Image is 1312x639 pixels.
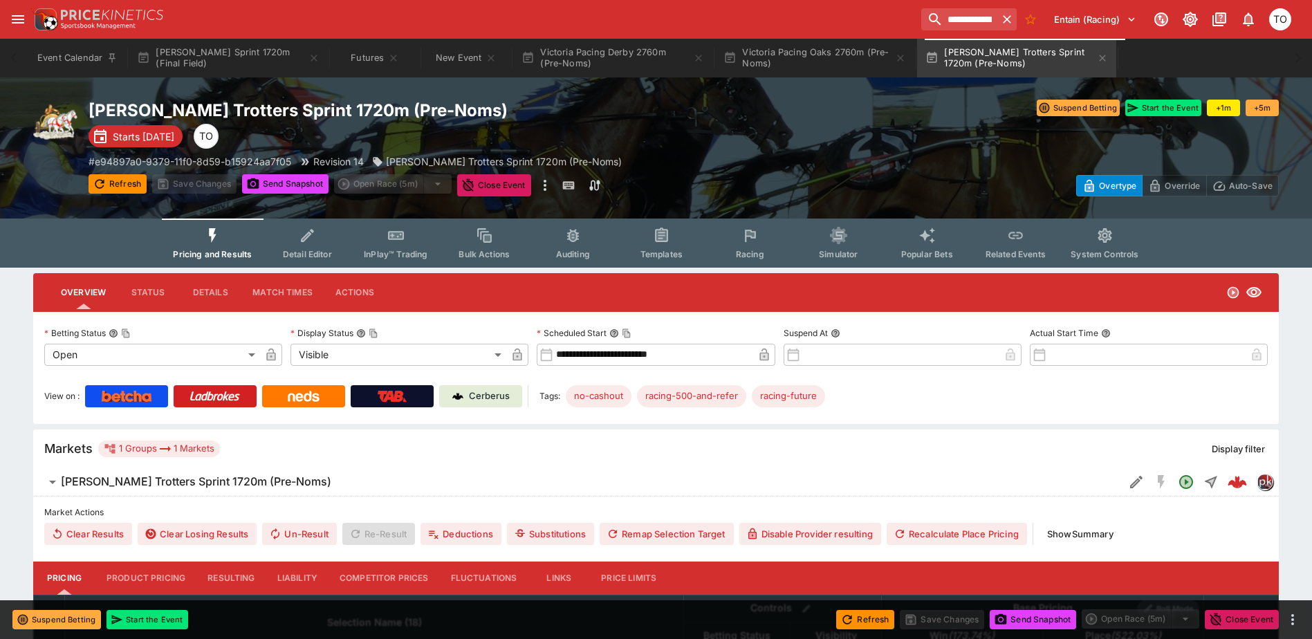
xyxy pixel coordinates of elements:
[1046,8,1145,30] button: Select Tenant
[921,8,997,30] input: search
[162,219,1149,268] div: Event type filters
[194,124,219,149] div: Thomas OConnor
[329,562,440,595] button: Competitor Prices
[590,562,667,595] button: Price Limits
[113,129,174,144] p: Starts [DATE]
[1125,100,1201,116] button: Start the Event
[61,474,331,489] h6: [PERSON_NAME] Trotters Sprint 1720m (Pre-Noms)
[528,562,590,595] button: Links
[819,249,858,259] span: Simulator
[507,523,594,545] button: Substitutions
[684,595,882,622] th: Controls
[1178,474,1194,490] svg: Open
[179,276,241,309] button: Details
[752,385,825,407] div: Betting Target: cerberus
[539,385,560,407] label: Tags:
[1082,609,1199,629] div: split button
[242,174,329,194] button: Send Snapshot
[1246,284,1262,301] svg: Visible
[262,523,336,545] button: Un-Result
[1228,472,1247,492] div: 426df659-0ffe-4872-9e3e-0756de7cce22
[439,385,522,407] a: Cerberus
[342,523,415,545] span: Re-Result
[421,523,501,545] button: Deductions
[30,6,58,33] img: PriceKinetics Logo
[537,174,553,196] button: more
[1205,610,1279,629] button: Close Event
[1165,178,1200,193] p: Override
[109,328,118,338] button: Betting StatusCopy To Clipboard
[440,562,528,595] button: Fluctuations
[459,249,510,259] span: Bulk Actions
[637,385,746,407] div: Betting Target: cerberus
[331,39,419,77] button: Futures
[44,441,93,456] h5: Markets
[566,385,631,407] div: Betting Target: cerberus
[1019,8,1042,30] button: No Bookmarks
[715,39,914,77] button: Victoria Pacing Oaks 2760m (Pre-Noms)
[1039,523,1122,545] button: ShowSummary
[12,610,101,629] button: Suspend Betting
[986,249,1046,259] span: Related Events
[33,562,95,595] button: Pricing
[173,249,252,259] span: Pricing and Results
[89,154,291,169] p: Copy To Clipboard
[422,39,510,77] button: New Event
[1284,611,1301,628] button: more
[61,10,163,20] img: PriceKinetics
[44,344,260,366] div: Open
[1178,7,1203,32] button: Toggle light/dark mode
[739,523,881,545] button: Disable Provider resulting
[44,327,106,339] p: Betting Status
[1071,249,1138,259] span: System Controls
[190,391,240,402] img: Ladbrokes
[513,39,712,77] button: Victoria Pacing Derby 2760m (Pre-Noms)
[6,7,30,32] button: open drawer
[1207,100,1240,116] button: +1m
[1257,474,1273,490] img: pricekinetics
[797,600,815,618] button: Bulk edit
[836,610,894,629] button: Refresh
[1149,470,1174,494] button: SGM Disabled
[1226,286,1240,299] svg: Open
[1228,472,1247,492] img: logo-cerberus--red.svg
[1076,175,1279,196] div: Start From
[1149,7,1174,32] button: Connected to PK
[637,389,746,403] span: racing-500-and-refer
[640,249,683,259] span: Templates
[283,249,332,259] span: Detail Editor
[372,154,622,169] div: Bill Collins Trotters Sprint 1720m (Pre-Noms)
[1203,438,1273,460] button: Display filter
[1199,470,1223,494] button: Straight
[452,391,463,402] img: Cerberus
[1269,8,1291,30] div: Thomas OConnor
[1236,7,1261,32] button: Notifications
[364,249,427,259] span: InPlay™ Trading
[1030,327,1098,339] p: Actual Start Time
[121,328,131,338] button: Copy To Clipboard
[752,389,825,403] span: racing-future
[469,389,510,403] p: Cerberus
[50,276,117,309] button: Overview
[129,39,328,77] button: [PERSON_NAME] Sprint 1720m (Final Field)
[1124,470,1149,494] button: Edit Detail
[117,276,179,309] button: Status
[266,562,329,595] button: Liability
[1265,4,1295,35] button: Thomas OConnor
[1101,328,1111,338] button: Actual Start Time
[33,100,77,144] img: harness_racing.png
[324,276,386,309] button: Actions
[313,154,364,169] p: Revision 14
[1142,175,1206,196] button: Override
[1174,470,1199,494] button: Open
[831,328,840,338] button: Suspend At
[901,249,953,259] span: Popular Bets
[1076,175,1143,196] button: Overtype
[29,39,126,77] button: Event Calendar
[241,276,324,309] button: Match Times
[556,249,590,259] span: Auditing
[917,39,1116,77] button: [PERSON_NAME] Trotters Sprint 1720m (Pre-Noms)
[990,610,1076,629] button: Send Snapshot
[290,344,506,366] div: Visible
